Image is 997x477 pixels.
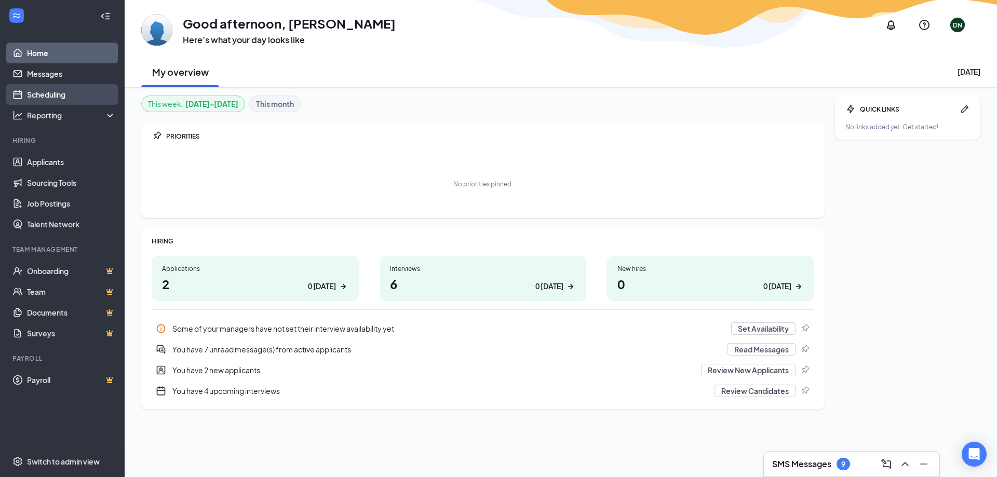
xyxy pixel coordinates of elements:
[918,19,931,31] svg: QuestionInfo
[172,344,721,355] div: You have 7 unread message(s) from active applicants
[727,343,796,356] button: Read Messages
[793,281,804,292] svg: ArrowRight
[535,281,563,292] div: 0 [DATE]
[152,360,814,380] a: UserEntityYou have 2 new applicantsReview New ApplicantsPin
[896,456,912,472] button: ChevronUp
[12,136,114,145] div: Hiring
[172,365,695,375] div: You have 2 new applicants
[953,21,962,30] div: DN
[172,323,725,334] div: Some of your managers have not set their interview availability yet
[701,364,796,376] button: Review New Applicants
[880,458,893,470] svg: ComposeMessage
[845,122,970,131] div: No links added yet. Get started!
[845,104,856,114] svg: Bolt
[27,323,116,344] a: SurveysCrown
[152,380,814,401] div: You have 4 upcoming interviews
[152,65,209,78] h2: My overview
[877,456,894,472] button: ComposeMessage
[27,84,116,105] a: Scheduling
[763,281,791,292] div: 0 [DATE]
[152,131,162,141] svg: Pin
[152,360,814,380] div: You have 2 new applicants
[156,323,166,334] svg: Info
[152,339,814,360] div: You have 7 unread message(s) from active applicants
[308,281,336,292] div: 0 [DATE]
[800,386,810,396] svg: Pin
[960,104,970,114] svg: Pen
[885,19,897,31] svg: Notifications
[860,105,955,114] div: QUICK LINKS
[390,275,576,293] h1: 6
[100,11,111,21] svg: Collapse
[958,66,980,77] div: [DATE]
[156,365,166,375] svg: UserEntity
[152,318,814,339] a: InfoSome of your managers have not set their interview availability yetSet AvailabilityPin
[27,43,116,63] a: Home
[256,98,294,110] b: This month
[152,256,359,301] a: Applications20 [DATE]ArrowRight
[27,302,116,323] a: DocumentsCrown
[918,458,930,470] svg: Minimize
[607,256,814,301] a: New hires00 [DATE]ArrowRight
[772,458,831,470] h3: SMS Messages
[152,380,814,401] a: CalendarNewYou have 4 upcoming interviewsReview CandidatesPin
[731,322,796,335] button: Set Availability
[914,456,931,472] button: Minimize
[27,261,116,281] a: OnboardingCrown
[27,152,116,172] a: Applicants
[152,318,814,339] div: Some of your managers have not set their interview availability yet
[27,63,116,84] a: Messages
[27,281,116,302] a: TeamCrown
[141,15,172,46] img: David Nichols
[380,256,587,301] a: Interviews60 [DATE]ArrowRight
[172,386,708,396] div: You have 4 upcoming interviews
[617,275,804,293] h1: 0
[27,456,100,467] div: Switch to admin view
[565,281,576,292] svg: ArrowRight
[12,354,114,363] div: Payroll
[962,442,987,467] div: Open Intercom Messenger
[166,132,814,141] div: PRIORITIES
[152,339,814,360] a: DoubleChatActiveYou have 7 unread message(s) from active applicantsRead MessagesPin
[841,460,845,469] div: 9
[715,385,796,397] button: Review Candidates
[185,98,238,110] b: [DATE] - [DATE]
[800,323,810,334] svg: Pin
[899,458,911,470] svg: ChevronUp
[162,264,348,273] div: Applications
[183,15,396,32] h1: Good afternoon, [PERSON_NAME]
[156,344,166,355] svg: DoubleChatActive
[12,245,114,254] div: Team Management
[617,264,804,273] div: New hires
[183,34,396,46] h3: Here’s what your day looks like
[12,456,23,467] svg: Settings
[12,110,23,120] svg: Analysis
[27,214,116,235] a: Talent Network
[800,365,810,375] svg: Pin
[800,344,810,355] svg: Pin
[390,264,576,273] div: Interviews
[453,180,513,188] div: No priorities pinned.
[27,110,116,120] div: Reporting
[11,10,22,21] svg: WorkstreamLogo
[156,386,166,396] svg: CalendarNew
[27,172,116,193] a: Sourcing Tools
[152,237,814,246] div: HIRING
[27,193,116,214] a: Job Postings
[148,98,238,110] div: This week :
[27,370,116,390] a: PayrollCrown
[162,275,348,293] h1: 2
[338,281,348,292] svg: ArrowRight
